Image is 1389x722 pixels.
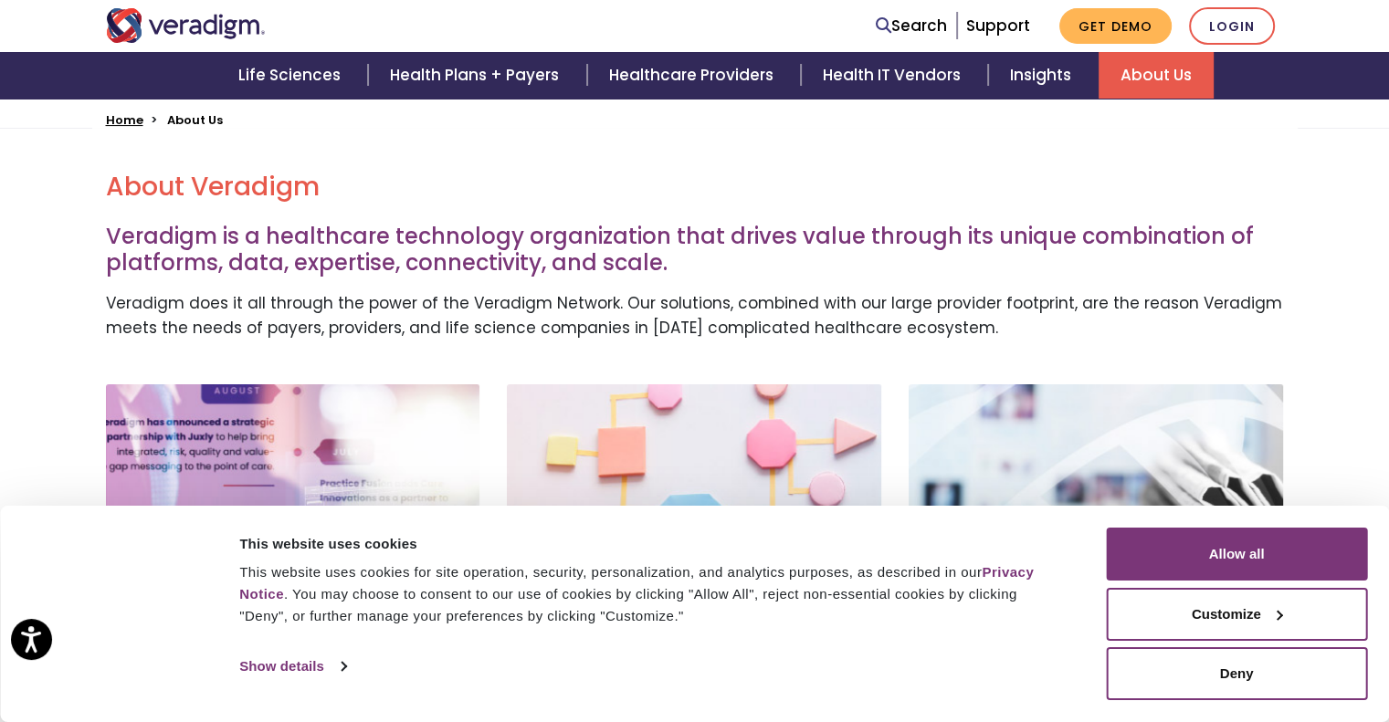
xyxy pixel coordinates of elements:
[1039,591,1367,700] iframe: Drift Chat Widget
[239,653,345,680] a: Show details
[801,52,988,99] a: Health IT Vendors
[106,291,1284,340] p: Veradigm does it all through the power of the Veradigm Network. Our solutions, combined with our ...
[1059,8,1172,44] a: Get Demo
[216,52,368,99] a: Life Sciences
[239,533,1065,555] div: This website uses cookies
[988,52,1099,99] a: Insights
[106,8,266,43] img: Veradigm logo
[1106,588,1367,641] button: Customize
[1189,7,1275,45] a: Login
[106,224,1284,277] h3: Veradigm is a healthcare technology organization that drives value through its unique combination...
[587,52,801,99] a: Healthcare Providers
[239,561,1065,627] div: This website uses cookies for site operation, security, personalization, and analytics purposes, ...
[876,14,947,38] a: Search
[1106,528,1367,581] button: Allow all
[106,111,143,129] a: Home
[368,52,586,99] a: Health Plans + Payers
[106,172,1284,203] h2: About Veradigm
[1099,52,1214,99] a: About Us
[966,15,1030,37] a: Support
